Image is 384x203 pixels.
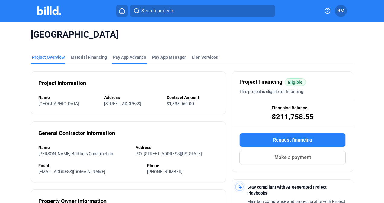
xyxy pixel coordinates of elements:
span: Search projects [141,7,174,14]
div: Address [104,95,161,101]
span: [GEOGRAPHIC_DATA] [31,29,354,40]
button: Search projects [130,5,275,17]
div: General Contractor Information [38,129,115,137]
div: Lien Services [192,54,218,60]
button: Request financing [239,133,346,147]
div: Pay App Advance [113,54,146,60]
span: Project Financing [239,78,282,86]
span: BM [337,7,344,14]
span: Request financing [273,136,312,144]
div: Project Information [38,79,86,87]
div: Material Financing [71,54,107,60]
img: Billd Company Logo [37,6,61,15]
div: Address [136,145,218,151]
span: [EMAIL_ADDRESS][DOMAIN_NAME] [38,169,105,174]
mat-chip: Eligible [285,78,306,86]
span: [GEOGRAPHIC_DATA] [38,101,79,106]
div: Name [38,145,130,151]
span: Make a payment [274,154,311,161]
div: Contract Amount [167,95,219,101]
span: [PERSON_NAME] Brothers Construction [38,151,113,156]
button: Make a payment [239,151,346,164]
span: Pay App Manager [152,54,186,60]
span: [PHONE_NUMBER] [147,169,183,174]
span: [STREET_ADDRESS] [104,101,141,106]
button: BM [335,5,347,17]
span: Stay compliant with AI-generated Project Playbooks [247,185,327,195]
span: $1,838,060.00 [167,101,194,106]
div: Project Overview [32,54,65,60]
span: This project is eligible for financing. [239,89,305,94]
div: Phone [147,163,218,169]
span: $211,758.55 [272,112,314,122]
span: P.O. [STREET_ADDRESS][US_STATE] [136,151,202,156]
span: Financing Balance [272,105,307,111]
div: Name [38,95,98,101]
div: Email [38,163,141,169]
